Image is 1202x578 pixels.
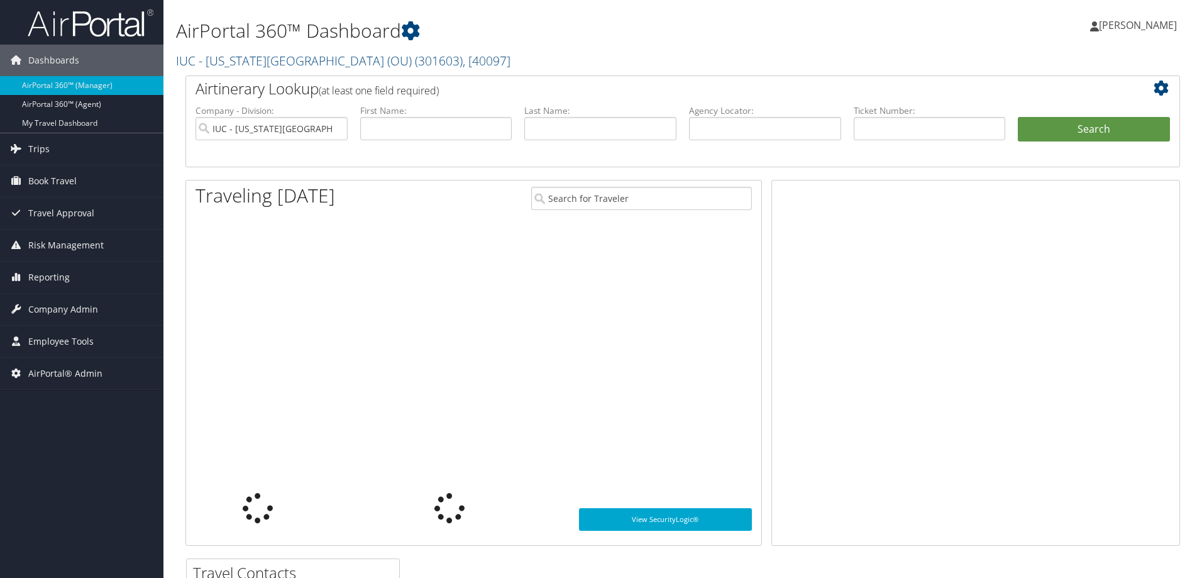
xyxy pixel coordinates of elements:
[28,197,94,229] span: Travel Approval
[1018,117,1170,142] button: Search
[1099,18,1177,32] span: [PERSON_NAME]
[689,104,841,117] label: Agency Locator:
[524,104,676,117] label: Last Name:
[176,18,852,44] h1: AirPortal 360™ Dashboard
[28,165,77,197] span: Book Travel
[28,8,153,38] img: airportal-logo.png
[1090,6,1189,44] a: [PERSON_NAME]
[854,104,1006,117] label: Ticket Number:
[28,358,102,389] span: AirPortal® Admin
[463,52,510,69] span: , [ 40097 ]
[28,294,98,325] span: Company Admin
[531,187,752,210] input: Search for Traveler
[579,508,752,531] a: View SecurityLogic®
[415,52,463,69] span: ( 301603 )
[360,104,512,117] label: First Name:
[28,326,94,357] span: Employee Tools
[319,84,439,97] span: (at least one field required)
[196,104,348,117] label: Company - Division:
[176,52,510,69] a: IUC - [US_STATE][GEOGRAPHIC_DATA] (OU)
[28,230,104,261] span: Risk Management
[28,45,79,76] span: Dashboards
[196,182,335,209] h1: Traveling [DATE]
[196,78,1087,99] h2: Airtinerary Lookup
[28,262,70,293] span: Reporting
[28,133,50,165] span: Trips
